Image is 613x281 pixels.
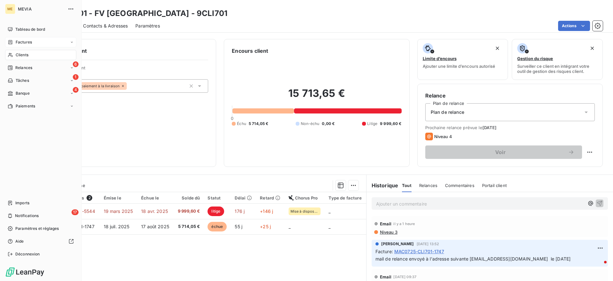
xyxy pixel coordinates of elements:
[329,195,362,200] div: Type de facture
[15,200,29,206] span: Imports
[381,241,414,247] span: [PERSON_NAME]
[591,259,607,275] iframe: Intercom live chat
[419,183,437,188] span: Relances
[135,23,160,29] span: Paramètres
[329,224,330,229] span: _
[417,39,508,80] button: Limite d’encoursAjouter une limite d’encours autorisé
[322,121,335,127] span: 0,00 €
[141,224,169,229] span: 17 août 2025
[393,275,416,279] span: [DATE] 09:37
[260,224,271,229] span: +25 j
[15,27,45,32] span: Tableau de bord
[375,248,393,255] span: Facture :
[15,226,59,231] span: Paramètres et réglages
[380,274,392,279] span: Email
[402,183,412,188] span: Tout
[289,195,321,200] div: Chorus Pro
[289,224,291,229] span: _
[482,125,497,130] span: [DATE]
[232,47,268,55] h6: Encours client
[434,134,452,139] span: Niveau 4
[445,183,474,188] span: Commentaires
[517,56,553,61] span: Gestion du risque
[260,195,281,200] div: Retard
[15,213,39,219] span: Notifications
[15,65,32,71] span: Relances
[379,230,397,235] span: Niveau 3
[104,208,133,214] span: 19 mars 2025
[16,39,32,45] span: Factures
[178,223,200,230] span: 5 714,05 €
[127,83,132,89] input: Ajouter une valeur
[56,8,227,19] h3: 9CLI701 - FV [GEOGRAPHIC_DATA] - 9CLI701
[231,116,233,121] span: 0
[208,207,224,216] span: litige
[16,90,30,96] span: Banque
[141,195,170,200] div: Échue le
[73,87,79,93] span: 4
[15,238,24,244] span: Aide
[16,103,35,109] span: Paiements
[235,208,245,214] span: 176 j
[425,145,582,159] button: Voir
[39,47,208,55] h6: Informations client
[51,65,208,74] span: Propriétés Client
[72,209,79,215] span: 17
[417,242,439,246] span: [DATE] 13:52
[431,109,464,115] span: Plan de relance
[16,52,28,58] span: Clients
[81,84,120,88] span: paiement à la livraison
[73,61,79,67] span: 6
[482,183,507,188] span: Portail client
[301,121,319,127] span: Non-échu
[517,64,597,74] span: Surveiller ce client en intégrant votre outil de gestion des risques client.
[291,209,319,213] span: Mise à disposition du destinataire
[367,121,377,127] span: Litige
[73,74,79,80] span: 1
[16,78,29,83] span: Tâches
[5,236,76,246] a: Aide
[208,222,227,231] span: échue
[249,121,269,127] span: 5 714,05 €
[425,125,595,130] span: Prochaine relance prévue le
[208,195,227,200] div: Statut
[558,21,590,31] button: Actions
[380,221,392,226] span: Email
[178,195,200,200] div: Solde dû
[375,256,571,261] span: mail de relance envoyé à l'adresse suivante [EMAIL_ADDRESS][DOMAIN_NAME] le [DATE]
[178,208,200,215] span: 9 999,60 €
[5,267,45,277] img: Logo LeanPay
[367,182,398,189] h6: Historique
[5,4,15,14] div: ME
[87,195,92,201] span: 2
[380,121,402,127] span: 9 999,60 €
[393,222,415,226] span: il y a 1 heure
[237,121,246,127] span: Échu
[104,224,130,229] span: 18 juil. 2025
[512,39,603,80] button: Gestion du risqueSurveiller ce client en intégrant votre outil de gestion des risques client.
[394,248,444,255] span: MAC0725-CLI701-1747
[15,251,40,257] span: Déconnexion
[18,6,64,12] span: MEVIA
[260,208,273,214] span: +146 j
[329,208,330,214] span: _
[83,23,128,29] span: Contacts & Adresses
[433,150,568,155] span: Voir
[423,56,457,61] span: Limite d’encours
[425,92,595,99] h6: Relance
[232,87,401,106] h2: 15 713,65 €
[235,224,242,229] span: 55 j
[423,64,495,69] span: Ajouter une limite d’encours autorisé
[235,195,252,200] div: Délai
[141,208,168,214] span: 18 avr. 2025
[104,195,134,200] div: Émise le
